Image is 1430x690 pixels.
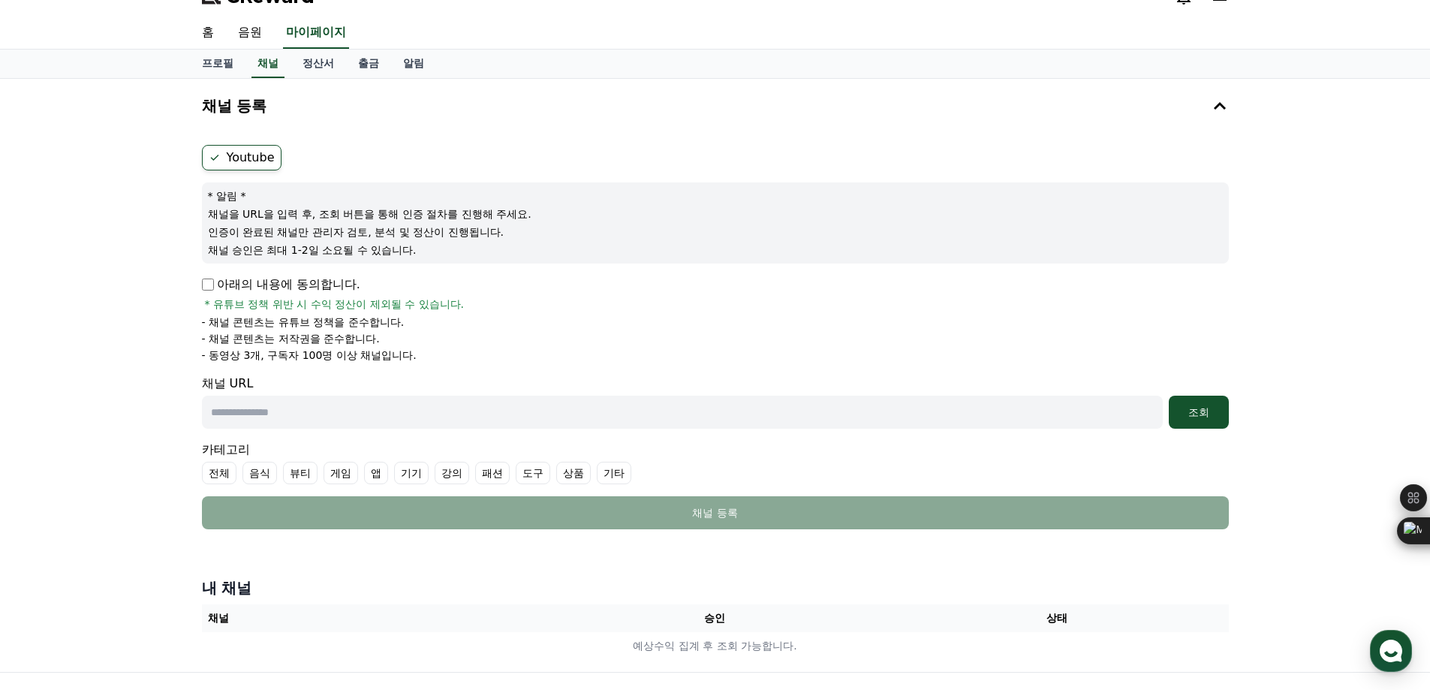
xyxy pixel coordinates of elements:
a: 정산서 [291,50,346,78]
a: 홈 [5,476,99,514]
label: 앱 [364,462,388,484]
button: 조회 [1169,396,1229,429]
a: 채널 [251,50,284,78]
p: - 채널 콘텐츠는 유튜브 정책을 준수합니다. [202,315,405,330]
p: 채널 승인은 최대 1-2일 소요될 수 있습니다. [208,243,1223,258]
a: 프로필 [190,50,245,78]
th: 승인 [543,604,886,632]
p: 인증이 완료된 채널만 관리자 검토, 분석 및 정산이 진행됩니다. [208,224,1223,240]
a: 설정 [194,476,288,514]
label: 강의 [435,462,469,484]
p: 채널을 URL을 입력 후, 조회 버튼을 통해 인증 절차를 진행해 주세요. [208,206,1223,221]
label: 음식 [242,462,277,484]
p: - 채널 콘텐츠는 저작권을 준수합니다. [202,331,380,346]
h4: 채널 등록 [202,98,267,114]
span: 설정 [232,499,250,511]
h4: 내 채널 [202,577,1229,598]
div: 조회 [1175,405,1223,420]
p: 아래의 내용에 동의합니다. [202,276,360,294]
div: 카테고리 [202,441,1229,484]
label: 뷰티 [283,462,318,484]
th: 상태 [886,604,1228,632]
label: 게임 [324,462,358,484]
span: 대화 [137,499,155,511]
span: * 유튜브 정책 위반 시 수익 정산이 제외될 수 있습니다. [205,297,465,312]
label: 기기 [394,462,429,484]
label: 도구 [516,462,550,484]
p: - 동영상 3개, 구독자 100명 이상 채널입니다. [202,348,417,363]
a: 음원 [226,17,274,49]
a: 알림 [391,50,436,78]
label: 패션 [475,462,510,484]
label: 기타 [597,462,631,484]
button: 채널 등록 [202,496,1229,529]
td: 예상수익 집계 후 조회 가능합니다. [202,632,1229,660]
div: 채널 등록 [232,505,1199,520]
th: 채널 [202,604,544,632]
a: 마이페이지 [283,17,349,49]
label: 상품 [556,462,591,484]
a: 대화 [99,476,194,514]
button: 채널 등록 [196,85,1235,127]
a: 출금 [346,50,391,78]
label: Youtube [202,145,281,170]
div: 채널 URL [202,375,1229,429]
label: 전체 [202,462,236,484]
a: 홈 [190,17,226,49]
span: 홈 [47,499,56,511]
